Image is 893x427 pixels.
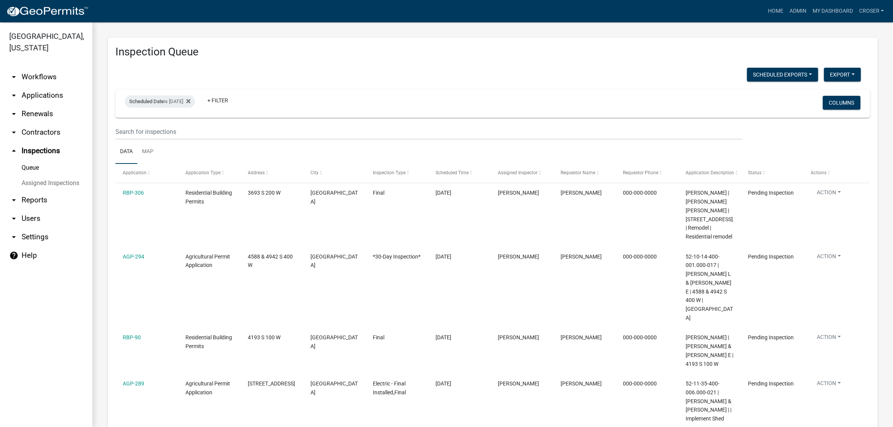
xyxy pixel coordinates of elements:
[185,170,220,175] span: Application Type
[561,170,595,175] span: Requestor Name
[748,380,794,387] span: Pending Inspection
[310,170,319,175] span: City
[686,380,731,422] span: 52-11-35-400-006.000-021 | Wooten, Timothy W & Janet | | Implement Shed
[623,170,658,175] span: Requestor Phone
[303,164,366,182] datatable-header-cell: City
[561,190,602,196] span: ellison wolfe
[373,380,406,395] span: Electric - Final Installed,Final
[686,334,733,367] span: Nicholas Jackson | Jackson, Nicholas T & Angela E | 4193 S 100 W
[373,254,421,260] span: *30-Day Inspection*
[123,190,144,196] a: RBP-306
[436,252,483,261] div: [DATE]
[786,4,809,18] a: Admin
[498,170,537,175] span: Assigned Inspector
[248,170,265,175] span: Address
[803,164,866,182] datatable-header-cell: Actions
[686,190,733,240] span: James A. Rossiter | Ellison L. Wolfe | 3693 S 200 W PERU, IN 46970 | Remodel | Residential remodel
[9,128,18,137] i: arrow_drop_down
[561,254,602,260] span: Abner Royer
[823,96,860,110] button: Columns
[811,188,847,200] button: Action
[201,93,234,107] a: + Filter
[115,140,137,164] a: Data
[764,4,786,18] a: Home
[686,254,733,321] span: 52-10-14-400-001.000-017 | Royer, Abner L & Margaret E | 4588 & 4942 S 400 W | Pole Barn
[185,334,232,349] span: Residential Building Permits
[811,252,847,264] button: Action
[9,91,18,100] i: arrow_drop_down
[248,334,280,340] span: 4193 S 100 W
[115,124,742,140] input: Search for inspections
[129,98,164,104] span: Scheduled Date
[240,164,303,182] datatable-header-cell: Address
[9,251,18,260] i: help
[748,190,794,196] span: Pending Inspection
[856,4,887,18] a: croser
[436,188,483,197] div: [DATE]
[436,379,483,388] div: [DATE]
[616,164,678,182] datatable-header-cell: Requestor Phone
[373,334,384,340] span: Final
[623,334,657,340] span: 000-000-0000
[366,164,428,182] datatable-header-cell: Inspection Type
[373,170,406,175] span: Inspection Type
[561,380,602,387] span: tim wooten
[809,4,856,18] a: My Dashboard
[741,164,803,182] datatable-header-cell: Status
[125,95,195,108] div: is [DATE]
[185,254,230,269] span: Agricultural Permit Application
[491,164,553,182] datatable-header-cell: Assigned Inspector
[248,380,295,387] span: E St Rd 218
[436,170,469,175] span: Scheduled Time
[185,380,230,395] span: Agricultural Permit Application
[9,72,18,82] i: arrow_drop_down
[811,379,847,390] button: Action
[748,334,794,340] span: Pending Inspection
[811,333,847,344] button: Action
[9,146,18,155] i: arrow_drop_up
[373,190,384,196] span: Final
[9,214,18,223] i: arrow_drop_down
[310,254,358,269] span: PERU
[498,380,539,387] span: Kenny Burton
[824,68,861,82] button: Export
[9,109,18,118] i: arrow_drop_down
[123,380,144,387] a: AGP-289
[553,164,616,182] datatable-header-cell: Requestor Name
[623,190,657,196] span: 000-000-0000
[115,45,870,58] h3: Inspection Queue
[678,164,741,182] datatable-header-cell: Application Description
[748,170,761,175] span: Status
[123,254,144,260] a: AGP-294
[498,334,539,340] span: Kenny Burton
[248,254,293,269] span: 4588 & 4942 S 400 W
[498,190,539,196] span: Kenny Burton
[811,170,826,175] span: Actions
[436,333,483,342] div: [DATE]
[123,334,141,340] a: RBP-90
[747,68,818,82] button: Scheduled Exports
[178,164,241,182] datatable-header-cell: Application Type
[185,190,232,205] span: Residential Building Permits
[9,232,18,242] i: arrow_drop_down
[310,334,358,349] span: Peru
[623,380,657,387] span: 000-000-0000
[686,170,734,175] span: Application Description
[623,254,657,260] span: 000-000-0000
[310,190,358,205] span: PERU
[115,164,178,182] datatable-header-cell: Application
[748,254,794,260] span: Pending Inspection
[248,190,280,196] span: 3693 S 200 W
[498,254,539,260] span: Kenny Burton
[137,140,158,164] a: Map
[310,380,358,395] span: PERU
[561,334,602,340] span: niclause jacksom
[123,170,147,175] span: Application
[428,164,491,182] datatable-header-cell: Scheduled Time
[9,195,18,205] i: arrow_drop_down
